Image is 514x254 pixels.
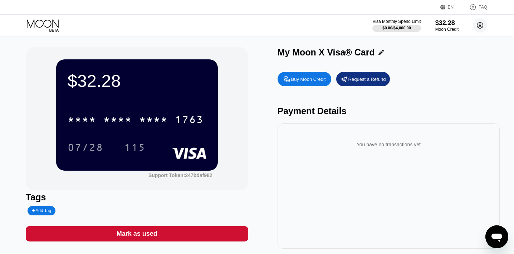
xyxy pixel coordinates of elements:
[435,19,459,27] div: $32.28
[26,192,248,202] div: Tags
[372,19,421,32] div: Visa Monthly Spend Limit$0.00/$4,000.00
[283,135,494,155] div: You have no transactions yet
[278,72,331,86] div: Buy Moon Credit
[278,47,375,58] div: My Moon X Visa® Card
[175,115,204,126] div: 1763
[68,143,103,154] div: 07/28
[348,76,386,82] div: Request a Refund
[382,26,411,30] div: $0.00 / $4,000.00
[148,172,212,178] div: Support Token: 247bdaf982
[278,106,500,116] div: Payment Details
[448,5,454,10] div: EN
[479,5,487,10] div: FAQ
[372,19,421,24] div: Visa Monthly Spend Limit
[28,206,55,215] div: Add Tag
[68,71,206,91] div: $32.28
[26,226,248,241] div: Mark as used
[485,225,508,248] iframe: Button to launch messaging window, conversation in progress
[119,138,151,156] div: 115
[435,27,459,32] div: Moon Credit
[32,208,51,213] div: Add Tag
[148,172,212,178] div: Support Token:247bdaf982
[435,19,459,32] div: $32.28Moon Credit
[117,230,157,238] div: Mark as used
[462,4,487,11] div: FAQ
[440,4,462,11] div: EN
[124,143,146,154] div: 115
[62,138,109,156] div: 07/28
[291,76,326,82] div: Buy Moon Credit
[336,72,390,86] div: Request a Refund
